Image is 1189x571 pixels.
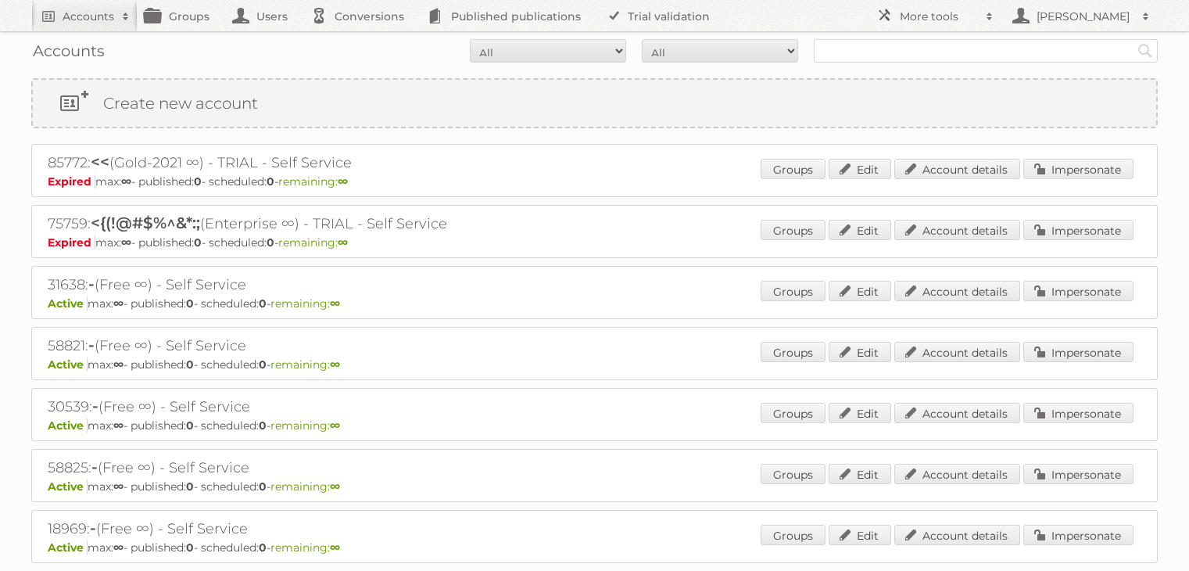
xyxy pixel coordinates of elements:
p: max: - published: - scheduled: - [48,235,1141,250]
strong: 0 [267,174,274,189]
a: Edit [829,159,891,179]
span: Expired [48,235,95,250]
h2: 18969: (Free ∞) - Self Service [48,519,595,539]
a: Edit [829,403,891,423]
a: Groups [761,403,825,423]
span: Active [48,357,88,372]
strong: ∞ [113,540,124,555]
a: Impersonate [1023,220,1133,240]
a: Groups [761,220,825,240]
p: max: - published: - scheduled: - [48,418,1141,433]
strong: ∞ [113,418,124,433]
a: Edit [829,525,891,545]
h2: More tools [900,9,978,24]
span: remaining: [278,235,348,250]
span: remaining: [270,418,340,433]
strong: ∞ [338,235,348,250]
span: - [92,397,98,415]
strong: 0 [186,479,194,494]
h2: 85772: (Gold-2021 ∞) - TRIAL - Self Service [48,153,595,173]
strong: 0 [186,540,194,555]
span: - [90,519,96,537]
p: max: - published: - scheduled: - [48,357,1141,372]
strong: 0 [259,418,267,433]
strong: 0 [259,357,267,372]
span: Expired [48,174,95,189]
h2: 31638: (Free ∞) - Self Service [48,275,595,295]
span: << [91,153,109,171]
a: Impersonate [1023,403,1133,423]
a: Groups [761,159,825,179]
a: Account details [894,403,1020,423]
strong: ∞ [330,296,340,311]
h2: 30539: (Free ∞) - Self Service [48,397,595,417]
a: Groups [761,464,825,484]
h2: 58825: (Free ∞) - Self Service [48,458,595,478]
a: Impersonate [1023,464,1133,484]
strong: 0 [267,235,274,250]
strong: ∞ [121,174,131,189]
span: Active [48,418,88,433]
a: Groups [761,525,825,545]
strong: ∞ [330,418,340,433]
a: Impersonate [1023,159,1133,179]
span: Active [48,296,88,311]
p: max: - published: - scheduled: - [48,479,1141,494]
a: Groups [761,342,825,362]
h2: [PERSON_NAME] [1033,9,1134,24]
a: Edit [829,342,891,362]
strong: 0 [259,296,267,311]
a: Account details [894,220,1020,240]
strong: ∞ [330,540,340,555]
span: remaining: [278,174,348,189]
a: Edit [829,281,891,301]
strong: 0 [186,357,194,372]
a: Groups [761,281,825,301]
strong: 0 [194,235,202,250]
strong: ∞ [113,296,124,311]
a: Edit [829,220,891,240]
a: Account details [894,159,1020,179]
span: Active [48,540,88,555]
strong: 0 [259,540,267,555]
strong: ∞ [121,235,131,250]
a: Impersonate [1023,342,1133,362]
span: remaining: [270,357,340,372]
span: <{(!@#$%^&*:; [91,214,200,232]
a: Account details [894,281,1020,301]
strong: 0 [186,296,194,311]
strong: 0 [259,479,267,494]
span: Active [48,479,88,494]
p: max: - published: - scheduled: - [48,296,1141,311]
h2: Accounts [63,9,114,24]
span: - [91,458,98,476]
strong: ∞ [338,174,348,189]
span: remaining: [270,540,340,555]
a: Impersonate [1023,525,1133,545]
strong: ∞ [330,479,340,494]
a: Impersonate [1023,281,1133,301]
a: Edit [829,464,891,484]
strong: 0 [194,174,202,189]
h2: 58821: (Free ∞) - Self Service [48,336,595,356]
strong: 0 [186,418,194,433]
span: - [88,275,95,293]
strong: ∞ [330,357,340,372]
a: Account details [894,525,1020,545]
span: remaining: [270,479,340,494]
a: Account details [894,342,1020,362]
strong: ∞ [113,479,124,494]
span: remaining: [270,296,340,311]
input: Search [1133,39,1157,63]
a: Account details [894,464,1020,484]
span: - [88,336,95,354]
strong: ∞ [113,357,124,372]
a: Create new account [33,80,1156,127]
p: max: - published: - scheduled: - [48,540,1141,555]
p: max: - published: - scheduled: - [48,174,1141,189]
h2: 75759: (Enterprise ∞) - TRIAL - Self Service [48,214,595,234]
